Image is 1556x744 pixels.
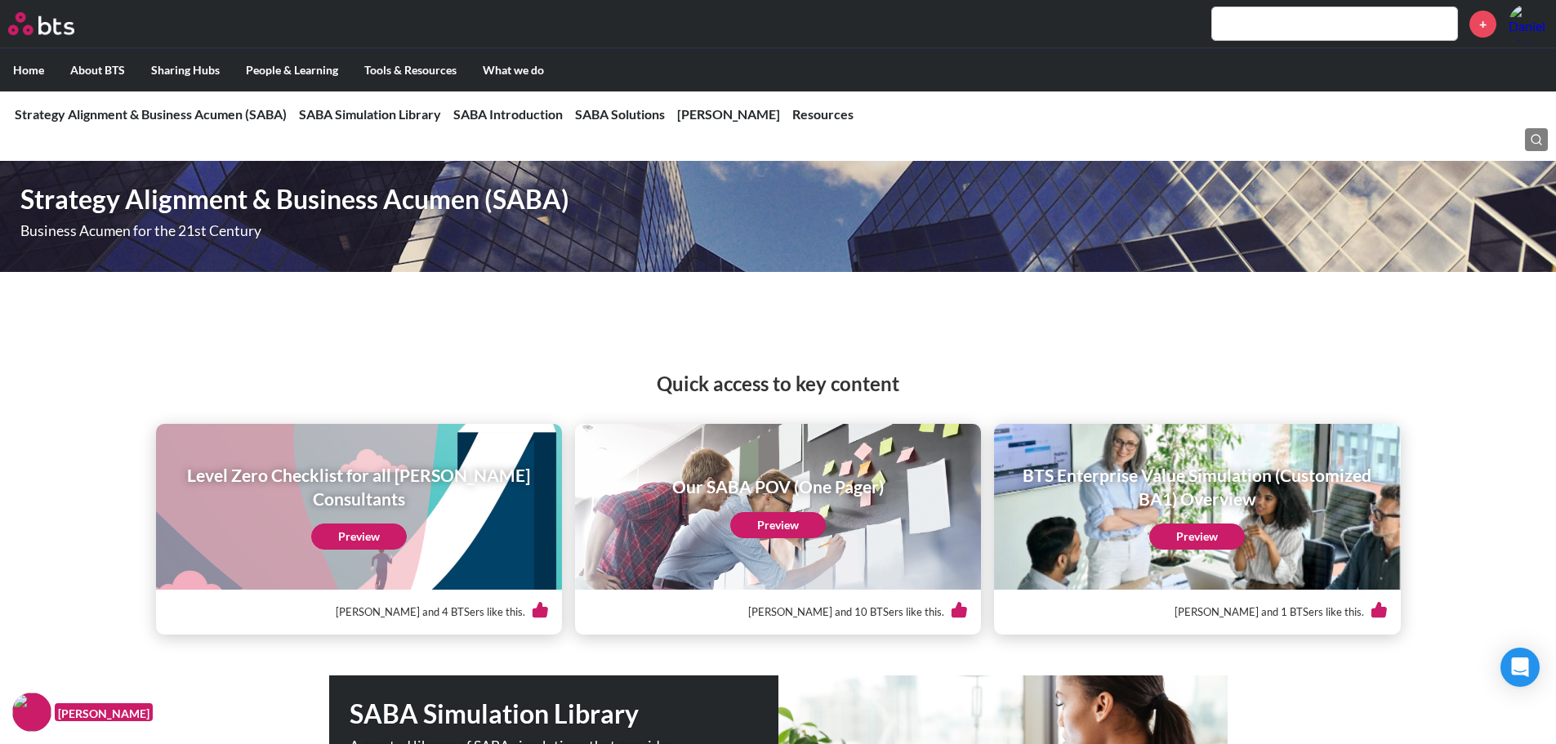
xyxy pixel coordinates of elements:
[453,106,563,122] a: SABA Introduction
[350,696,778,733] h1: SABA Simulation Library
[677,106,780,122] a: [PERSON_NAME]
[138,49,233,91] label: Sharing Hubs
[1509,4,1548,43] img: Daniel Mausolf
[1005,463,1389,511] h1: BTS Enterprise Value Simulation (Customized BA1) Overview
[15,106,287,122] a: Strategy Alignment & Business Acumen (SABA)
[1509,4,1548,43] a: Profile
[299,106,441,122] a: SABA Simulation Library
[12,693,51,732] img: F
[672,474,884,498] h1: Our SABA POV (One Pager)
[1149,523,1245,550] a: Preview
[575,106,665,122] a: SABA Solutions
[233,49,351,91] label: People & Learning
[792,106,854,122] a: Resources
[311,523,407,550] a: Preview
[20,224,869,238] p: Business Acumen for the 21st Century
[1469,11,1496,38] a: +
[351,49,470,91] label: Tools & Resources
[20,181,1081,218] h1: Strategy Alignment & Business Acumen (SABA)
[470,49,557,91] label: What we do
[1500,648,1540,687] div: Open Intercom Messenger
[730,512,826,538] a: Preview
[8,12,105,35] a: Go home
[588,590,968,635] div: [PERSON_NAME] and 10 BTSers like this.
[8,12,74,35] img: BTS Logo
[1007,590,1387,635] div: [PERSON_NAME] and 1 BTSers like this.
[167,463,551,511] h1: Level Zero Checklist for all [PERSON_NAME] Consultants
[57,49,138,91] label: About BTS
[55,703,153,722] figcaption: [PERSON_NAME]
[169,590,549,635] div: [PERSON_NAME] and 4 BTSers like this.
